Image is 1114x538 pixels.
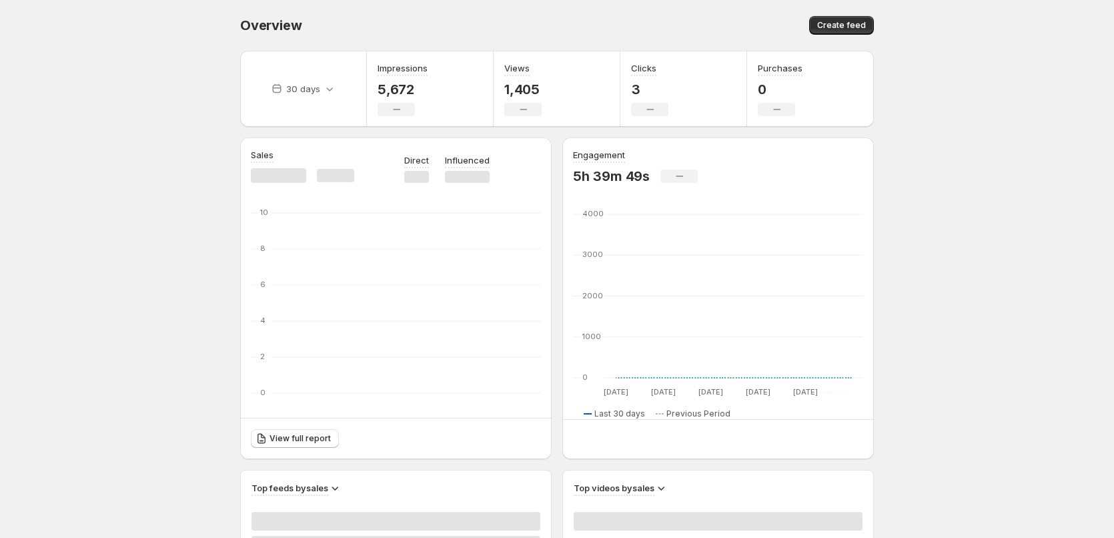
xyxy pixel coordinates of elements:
span: Last 30 days [594,409,645,419]
text: 4000 [582,209,604,218]
text: 10 [260,208,268,217]
h3: Clicks [631,61,656,75]
text: [DATE] [651,387,676,396]
text: 0 [582,372,588,382]
text: 0 [260,388,265,397]
p: 30 days [286,82,320,95]
h3: Engagement [573,148,625,162]
h3: Top feeds by sales [251,481,328,495]
p: Direct [404,154,429,167]
text: 2000 [582,291,603,300]
span: Overview [240,17,302,33]
p: 0 [758,81,802,97]
text: 2 [260,352,265,361]
p: 5,672 [378,81,428,97]
p: 1,405 [504,81,542,97]
text: 8 [260,244,265,253]
h3: Impressions [378,61,428,75]
span: Create feed [817,20,866,31]
text: [DATE] [746,387,770,396]
text: 3000 [582,250,603,259]
span: View full report [269,433,331,444]
text: [DATE] [793,387,818,396]
h3: Views [504,61,530,75]
button: Create feed [809,16,874,35]
p: 5h 39m 49s [573,168,650,184]
a: View full report [251,429,339,448]
text: [DATE] [604,387,628,396]
text: [DATE] [698,387,723,396]
text: 1000 [582,332,601,341]
h3: Top videos by sales [574,481,654,495]
h3: Sales [251,148,273,162]
text: 4 [260,316,265,325]
text: 6 [260,280,265,289]
p: 3 [631,81,668,97]
h3: Purchases [758,61,802,75]
span: Previous Period [666,409,730,419]
p: Influenced [445,154,490,167]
